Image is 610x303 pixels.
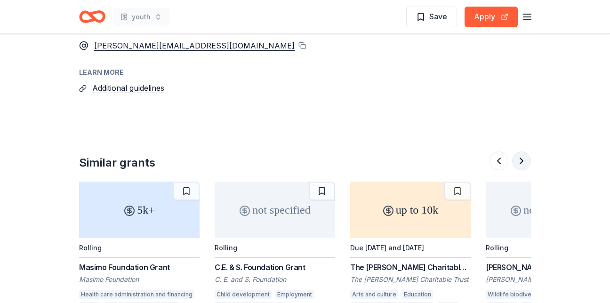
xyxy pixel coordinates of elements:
button: Save [406,7,457,27]
div: Masimo Foundation [79,275,200,284]
div: Masimo Foundation Grant [79,262,200,273]
div: [PERSON_NAME] Family Foundation Inc [486,275,606,284]
div: Employment [275,290,314,299]
span: youth [132,11,151,23]
button: Additional guidelines [92,82,164,94]
div: Learn more [79,67,531,78]
span: Save [429,10,447,23]
div: Rolling [79,244,102,252]
div: The [PERSON_NAME] Charitable Trust Grant [350,262,471,273]
button: Apply [465,7,518,27]
div: C. E. and S. Foundation [215,275,335,284]
div: not specified [215,182,335,238]
div: Child development [215,290,272,299]
div: up to 10k [350,182,471,238]
div: Similar grants [79,155,155,170]
div: Rolling [215,244,237,252]
div: Due [DATE] and [DATE] [350,244,424,252]
div: Health care administration and financing [79,290,194,299]
a: Home [79,6,105,28]
div: Education [402,290,433,299]
div: [PERSON_NAME] Family Foundation Grants [486,262,606,273]
div: The [PERSON_NAME] Charitable Trust [350,275,471,284]
div: 5k+ [79,182,200,238]
a: [PERSON_NAME][EMAIL_ADDRESS][DOMAIN_NAME] [94,40,295,52]
div: Rolling [486,244,508,252]
div: not specified [486,182,606,238]
div: Wildlife biodiversity [486,290,546,299]
button: youth [113,8,169,26]
div: Arts and culture [350,290,398,299]
div: C.E. & S. Foundation Grant [215,262,335,273]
